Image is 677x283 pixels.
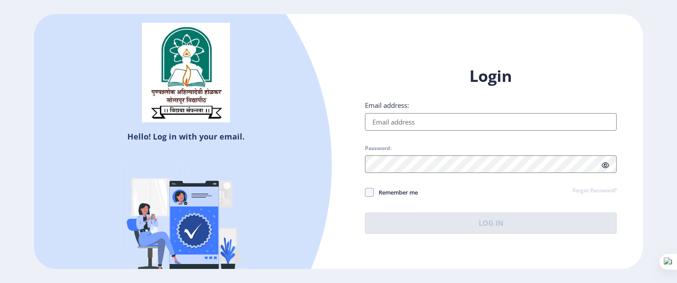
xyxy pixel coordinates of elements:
input: Email address [365,113,617,131]
button: Log In [365,213,617,234]
label: Password: [365,145,391,152]
h1: Login [365,66,617,87]
span: Remember me [374,187,418,198]
img: sulogo.png [142,23,230,122]
a: Forgot Password? [573,187,617,195]
label: Email address: [365,101,409,110]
